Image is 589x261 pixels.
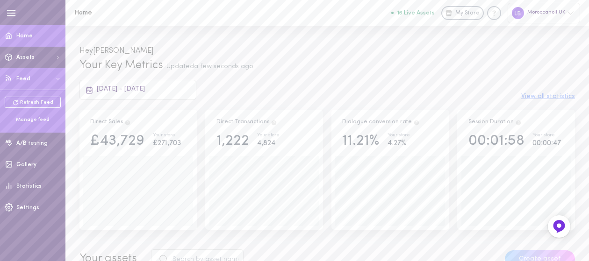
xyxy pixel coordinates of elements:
[342,133,379,149] div: 11.21%
[487,6,501,20] div: Knowledge center
[532,133,561,138] div: Your store
[216,118,277,127] div: Direct Transactions
[124,119,131,125] span: Direct Sales are the result of users clicking on a product and then purchasing the exact same pro...
[74,9,229,16] h1: Home
[388,138,410,149] div: 4.27%
[97,85,145,92] span: [DATE] - [DATE]
[216,133,249,149] div: 1,222
[441,6,484,20] a: My Store
[153,138,181,149] div: £271,703
[413,119,420,125] span: The percentage of users who interacted with one of Dialogue`s assets and ended up purchasing in t...
[16,183,42,189] span: Statistics
[391,10,435,16] button: 16 Live Assets
[16,55,35,60] span: Assets
[153,133,181,138] div: Your store
[508,3,580,23] div: Moroccanoil UK
[271,119,277,125] span: Total transactions from users who clicked on a product through Dialogue assets, and purchased the...
[521,93,575,100] button: View all statistics
[257,138,280,149] div: 4,824
[16,141,48,146] span: A/B testing
[342,118,420,127] div: Dialogue conversion rate
[16,33,33,39] span: Home
[455,9,480,18] span: My Store
[388,133,410,138] div: Your store
[468,133,524,149] div: 00:01:58
[90,133,144,149] div: £43,729
[79,60,163,71] span: Your Key Metrics
[257,133,280,138] div: Your store
[5,97,61,108] a: Refresh Feed
[166,63,253,70] span: Updated a few seconds ago
[90,118,131,127] div: Direct Sales
[16,205,39,211] span: Settings
[468,118,522,127] div: Session Duration
[515,119,522,125] span: Track how your session duration increase once users engage with your Assets
[391,10,441,16] a: 16 Live Assets
[79,47,153,55] span: Hey [PERSON_NAME]
[5,116,61,124] div: Manage feed
[16,162,36,168] span: Gallery
[16,76,30,82] span: Feed
[532,138,561,149] div: 00:00:47
[552,219,566,233] img: Feedback Button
